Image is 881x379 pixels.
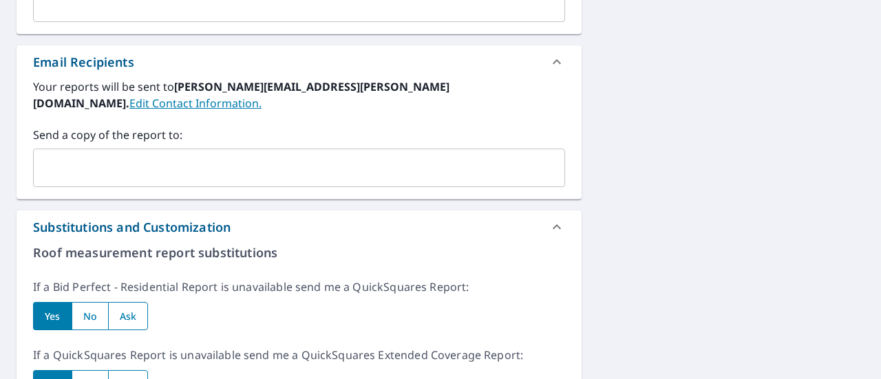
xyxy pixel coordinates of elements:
[33,127,565,143] label: Send a copy of the report to:
[33,218,231,237] div: Substitutions and Customization
[33,79,449,111] b: [PERSON_NAME][EMAIL_ADDRESS][PERSON_NAME][DOMAIN_NAME].
[33,243,565,262] p: Roof measurement report substitutions
[33,347,565,363] p: If a QuickSquares Report is unavailable send me a QuickSquares Extended Coverage Report:
[33,279,565,295] p: If a Bid Perfect - Residential Report is unavailable send me a QuickSquares Report:
[33,78,565,111] label: Your reports will be sent to
[129,96,262,111] a: EditContactInfo
[17,45,582,78] div: Email Recipients
[17,210,582,243] div: Substitutions and Customization
[33,53,134,72] div: Email Recipients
